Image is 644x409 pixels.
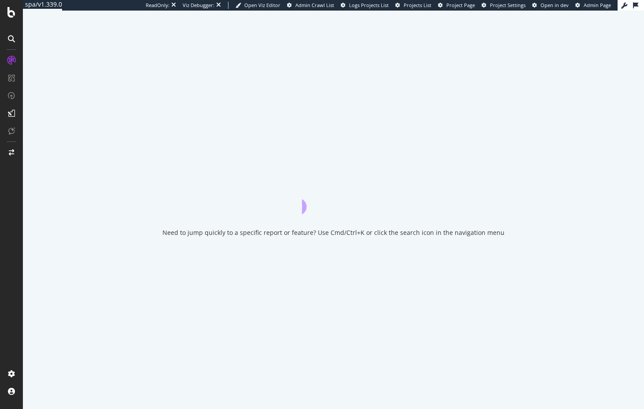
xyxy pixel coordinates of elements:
a: Project Page [438,2,475,9]
div: ReadOnly: [146,2,169,9]
a: Projects List [395,2,431,9]
span: Open Viz Editor [244,2,280,8]
a: Project Settings [482,2,526,9]
a: Open in dev [532,2,569,9]
span: Project Settings [490,2,526,8]
div: animation [302,182,365,214]
span: Admin Page [584,2,611,8]
a: Admin Crawl List [287,2,334,9]
div: Need to jump quickly to a specific report or feature? Use Cmd/Ctrl+K or click the search icon in ... [162,228,504,237]
a: Logs Projects List [341,2,389,9]
a: Open Viz Editor [236,2,280,9]
span: Open in dev [541,2,569,8]
span: Logs Projects List [349,2,389,8]
span: Admin Crawl List [295,2,334,8]
span: Projects List [404,2,431,8]
div: Viz Debugger: [183,2,214,9]
span: Project Page [446,2,475,8]
a: Admin Page [575,2,611,9]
